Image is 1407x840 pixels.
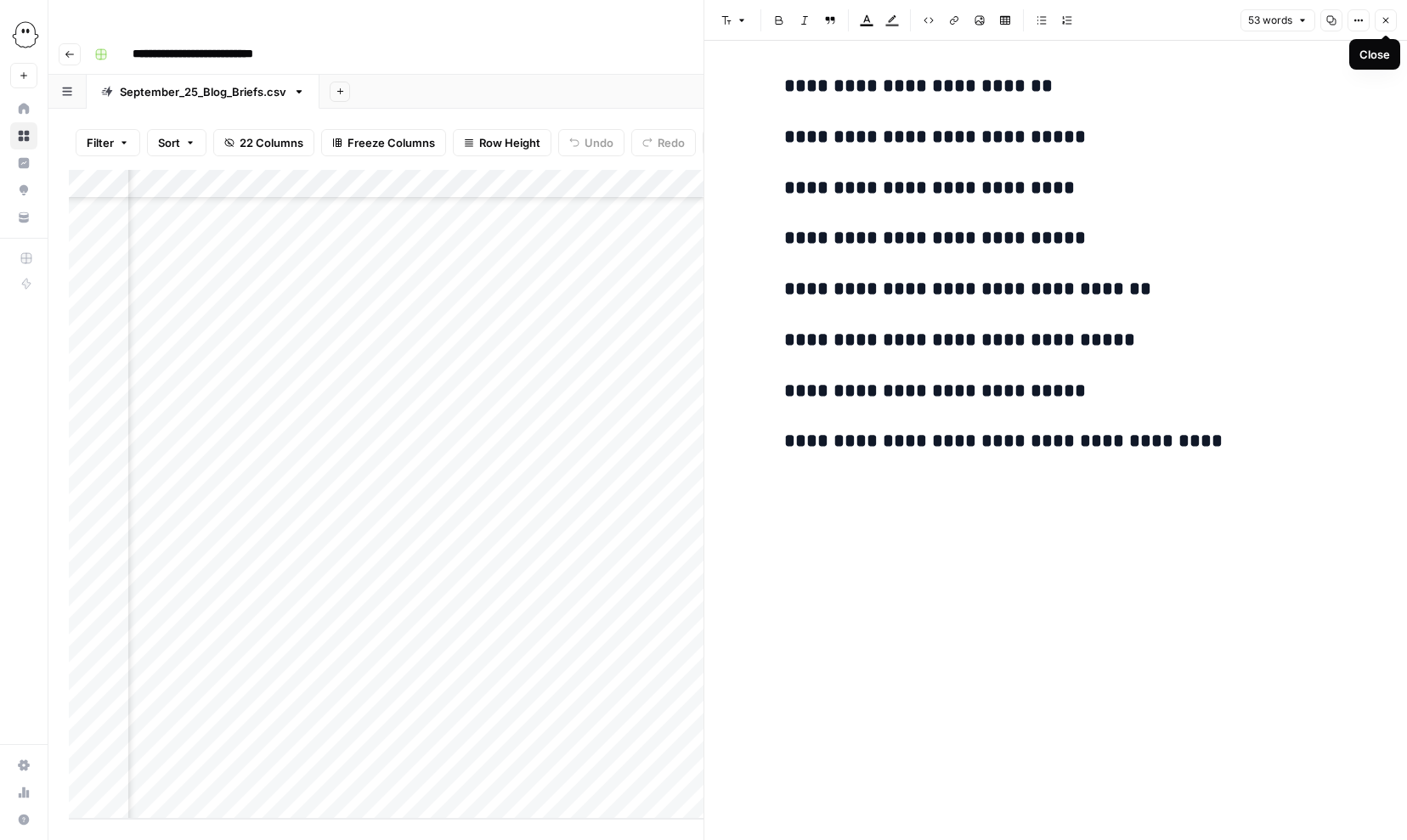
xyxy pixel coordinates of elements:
[558,129,624,156] button: Undo
[1359,46,1390,63] div: Close
[10,122,37,149] a: Browse
[240,134,303,151] span: 22 Columns
[10,149,37,177] a: Insights
[10,806,37,833] button: Help + Support
[658,134,685,151] span: Redo
[10,177,37,204] a: Opportunities
[213,129,314,156] button: 22 Columns
[10,204,37,231] a: Your Data
[10,752,37,779] a: Settings
[10,779,37,806] a: Usage
[1240,9,1315,31] button: 53 words
[631,129,696,156] button: Redo
[87,134,114,151] span: Filter
[479,134,540,151] span: Row Height
[453,129,551,156] button: Row Height
[76,129,140,156] button: Filter
[321,129,446,156] button: Freeze Columns
[120,83,286,100] div: September_25_Blog_Briefs.csv
[10,95,37,122] a: Home
[585,134,613,151] span: Undo
[10,20,41,50] img: PhantomBuster Logo
[348,134,435,151] span: Freeze Columns
[158,134,180,151] span: Sort
[1248,13,1292,28] span: 53 words
[87,75,319,109] a: September_25_Blog_Briefs.csv
[10,14,37,56] button: Workspace: PhantomBuster
[147,129,206,156] button: Sort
